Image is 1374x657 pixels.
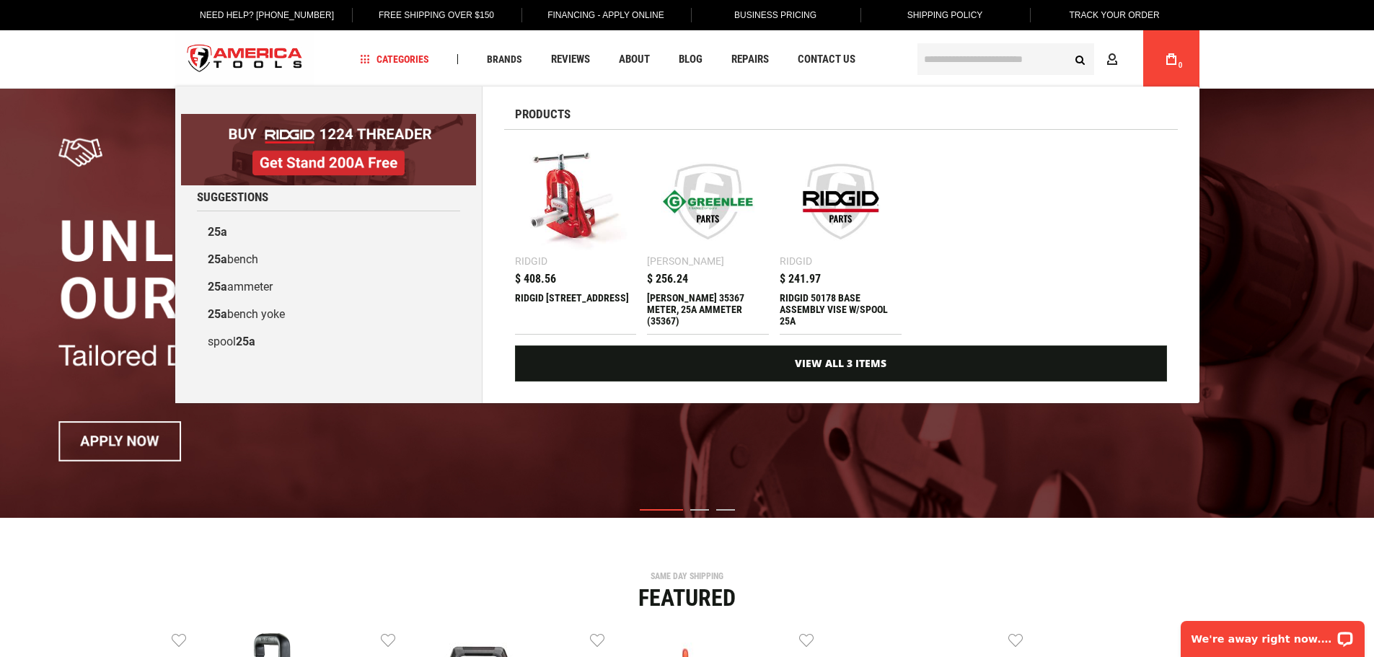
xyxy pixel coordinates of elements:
span: Repairs [731,54,769,65]
a: RIDGID 40100 VISE, 25A BENCH YOKE Ridgid $ 408.56 RIDGID [STREET_ADDRESS] [515,141,637,334]
a: BOGO: Buy RIDGID® 1224 Threader, Get Stand 200A Free! [181,114,476,125]
a: Greenlee 35367 METER, 25A AMMETER (35367) [PERSON_NAME] $ 256.24 [PERSON_NAME] 35367 METER, 25A A... [647,141,769,334]
a: 25abench yoke [197,301,460,328]
a: 25a [197,219,460,246]
img: RIDGID 50178 BASE ASSEMBLY VISE W/SPOOL 25A [787,148,894,255]
span: Reviews [551,54,590,65]
a: 25abench [197,246,460,273]
div: SAME DAY SHIPPING [172,572,1203,581]
a: Categories [353,50,436,69]
b: 25a [208,252,227,266]
button: Search [1067,45,1094,73]
span: $ 241.97 [780,273,821,285]
b: 25a [208,225,227,239]
div: RIDGID 40100 VISE, 25A BENCH YOKE [515,292,637,327]
div: Ridgid [515,256,547,266]
a: Contact Us [791,50,862,69]
img: BOGO: Buy RIDGID® 1224 Threader, Get Stand 200A Free! [181,114,476,185]
a: Repairs [725,50,775,69]
span: $ 256.24 [647,273,688,285]
b: 25a [236,335,255,348]
span: Suggestions [197,191,268,203]
a: About [612,50,656,69]
iframe: LiveChat chat widget [1171,612,1374,657]
a: RIDGID 50178 BASE ASSEMBLY VISE W/SPOOL 25A Ridgid $ 241.97 RIDGID 50178 BASE ASSEMBLY VISE W/SPO... [780,141,902,334]
span: Shipping Policy [907,10,983,20]
div: Featured [172,586,1203,609]
img: RIDGID 40100 VISE, 25A BENCH YOKE [522,148,630,255]
a: 25aammeter [197,273,460,301]
div: RIDGID 50178 BASE ASSEMBLY VISE W/SPOOL 25A [780,292,902,327]
div: Ridgid [780,256,812,266]
a: View All 3 Items [515,345,1167,382]
a: Blog [672,50,709,69]
span: Products [515,108,571,120]
a: spool25a [197,328,460,356]
a: Brands [480,50,529,69]
span: About [619,54,650,65]
div: Greenlee 35367 METER, 25A AMMETER (35367) [647,292,769,327]
span: Categories [360,54,429,64]
a: Reviews [545,50,596,69]
a: store logo [175,32,315,87]
b: 25a [208,280,227,294]
span: Contact Us [798,54,855,65]
div: [PERSON_NAME] [647,256,724,266]
img: America Tools [175,32,315,87]
img: Greenlee 35367 METER, 25A AMMETER (35367) [654,148,762,255]
span: Blog [679,54,703,65]
a: 0 [1158,30,1185,88]
span: Brands [487,54,522,64]
span: $ 408.56 [515,273,556,285]
span: 0 [1179,61,1183,69]
b: 25a [208,307,227,321]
